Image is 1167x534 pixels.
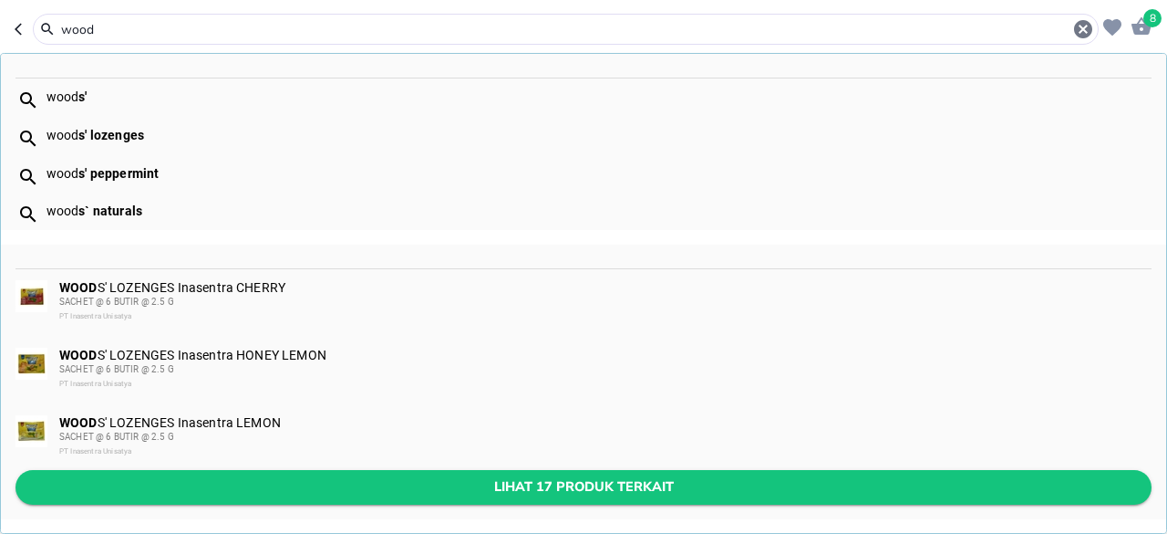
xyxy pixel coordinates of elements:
[46,89,1151,104] div: wood
[78,166,159,181] b: s' peppermint
[59,432,174,442] span: SACHET @ 6 BUTIR @ 2.5 G
[46,166,1151,181] div: wood
[59,364,174,374] span: SACHET @ 6 BUTIR @ 2.5 G
[59,312,131,320] span: PT Inasentra Unisatya
[59,380,131,388] span: PT Inasentra Unisatya
[30,476,1137,498] span: Lihat 17 produk terkait
[1126,11,1152,39] button: 8
[46,128,1151,142] div: wood
[78,128,144,142] b: s' lozenges
[59,297,174,307] span: SACHET @ 6 BUTIR @ 2.5 G
[59,280,98,295] b: WOOD
[46,204,1151,218] div: wood
[15,470,1152,504] button: Lihat 17 produk terkait
[59,447,131,455] span: PT Inasentra Unisatya
[59,348,1150,392] div: S' LOZENGES Inasentra HONEY LEMON
[59,348,98,362] b: WOOD
[59,415,1150,459] div: S' LOZENGES Inasentra LEMON
[1143,9,1162,27] span: 8
[59,20,1072,39] input: Cari 4000+ produk di sini
[78,89,87,104] b: s'
[59,415,98,430] b: WOOD
[78,204,142,218] b: s` naturals
[59,280,1150,324] div: S' LOZENGES Inasentra CHERRY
